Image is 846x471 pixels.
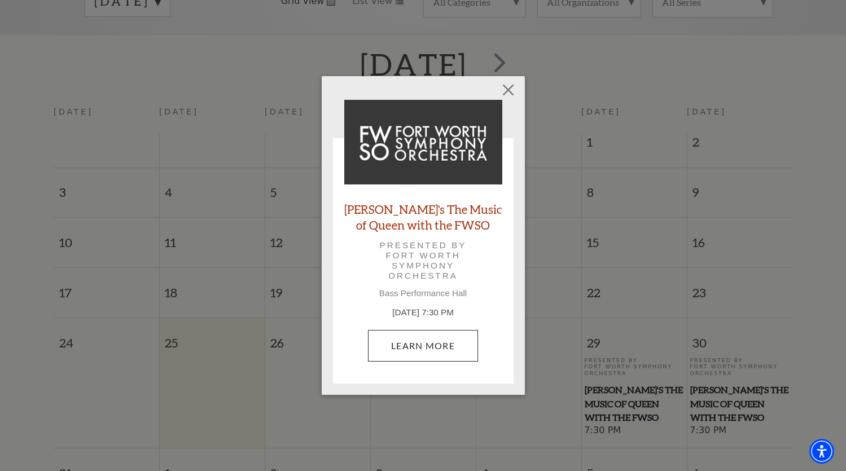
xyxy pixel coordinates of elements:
p: [DATE] 7:30 PM [344,306,502,319]
a: [PERSON_NAME]'s The Music of Queen with the FWSO [344,201,502,232]
a: August 29, 7:30 PM Learn More [368,330,478,362]
img: Windborne's The Music of Queen with the FWSO [344,100,502,184]
div: Accessibility Menu [809,439,834,464]
p: Bass Performance Hall [344,288,502,298]
p: Presented by Fort Worth Symphony Orchestra [360,240,486,281]
button: Close [497,79,519,100]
